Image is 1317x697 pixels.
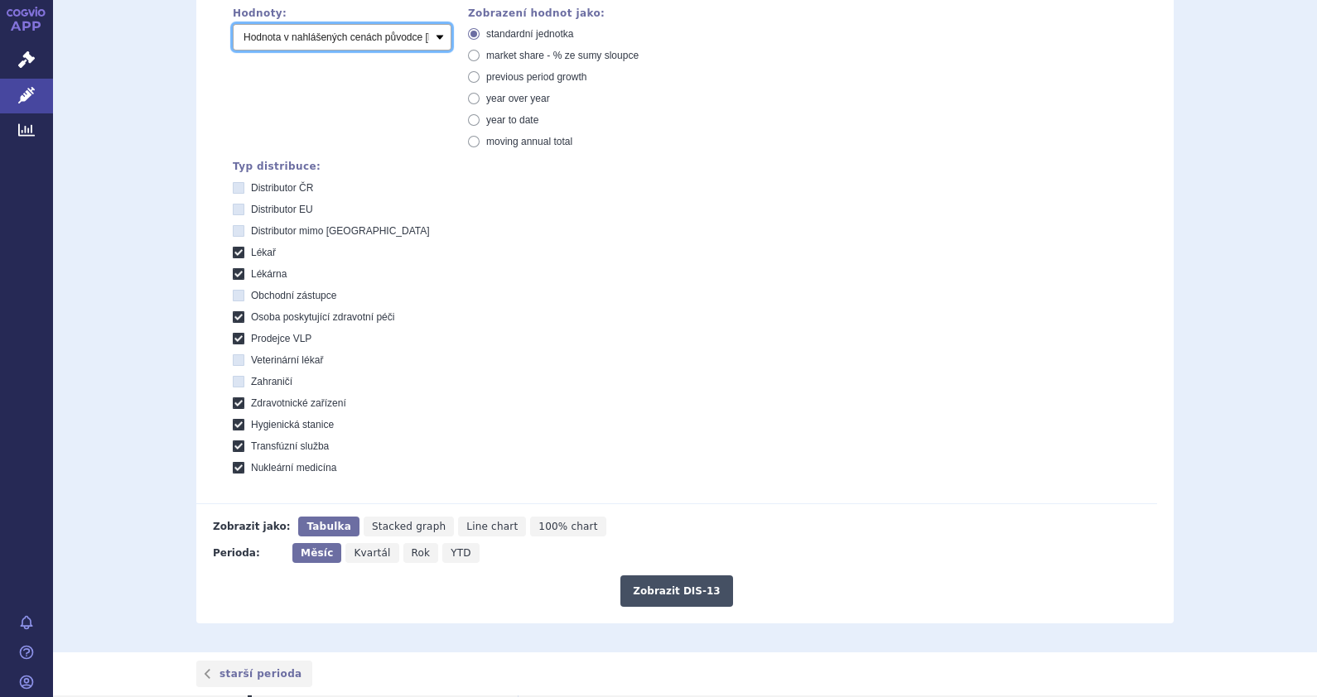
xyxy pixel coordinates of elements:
[251,247,276,258] span: Lékař
[251,440,329,452] span: Transfúzní služba
[251,290,336,301] span: Obchodní zástupce
[213,543,284,563] div: Perioda:
[233,7,451,19] div: Hodnoty:
[538,521,597,532] span: 100% chart
[306,521,350,532] span: Tabulka
[251,354,323,366] span: Veterinární lékař
[251,311,394,323] span: Osoba poskytující zdravotní péči
[251,333,311,344] span: Prodejce VLP
[486,93,550,104] span: year over year
[412,547,431,559] span: Rok
[251,397,346,409] span: Zdravotnické zařízení
[486,28,573,40] span: standardní jednotka
[486,114,538,126] span: year to date
[196,661,312,687] a: starší perioda
[468,7,687,19] div: Zobrazení hodnot jako:
[486,71,586,83] span: previous period growth
[251,376,292,387] span: Zahraničí
[451,547,471,559] span: YTD
[620,575,732,607] button: Zobrazit DIS-13
[251,182,313,194] span: Distributor ČR
[486,50,639,61] span: market share - % ze sumy sloupce
[251,225,430,237] span: Distributor mimo [GEOGRAPHIC_DATA]
[486,136,572,147] span: moving annual total
[233,161,1157,172] div: Typ distribuce:
[251,419,334,430] span: Hygienická stanice
[213,517,290,536] div: Zobrazit jako:
[301,547,333,559] span: Měsíc
[251,462,336,473] span: Nukleární medicína
[372,521,446,532] span: Stacked graph
[251,268,287,280] span: Lékárna
[251,204,313,215] span: Distributor EU
[466,521,518,532] span: Line chart
[354,547,390,559] span: Kvartál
